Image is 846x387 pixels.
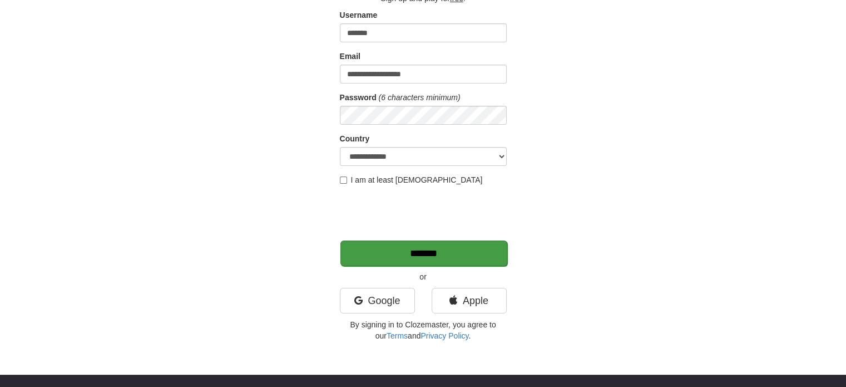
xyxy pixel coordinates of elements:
[340,92,377,103] label: Password
[387,331,408,340] a: Terms
[340,9,378,21] label: Username
[379,93,461,102] em: (6 characters minimum)
[340,51,360,62] label: Email
[340,288,415,313] a: Google
[340,271,507,282] p: or
[340,174,483,185] label: I am at least [DEMOGRAPHIC_DATA]
[340,191,509,234] iframe: To enrich screen reader interactions, please activate Accessibility in Grammarly extension settings
[340,319,507,341] p: By signing in to Clozemaster, you agree to our and .
[432,288,507,313] a: Apple
[420,331,468,340] a: Privacy Policy
[340,133,370,144] label: Country
[340,177,347,184] input: I am at least [DEMOGRAPHIC_DATA]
